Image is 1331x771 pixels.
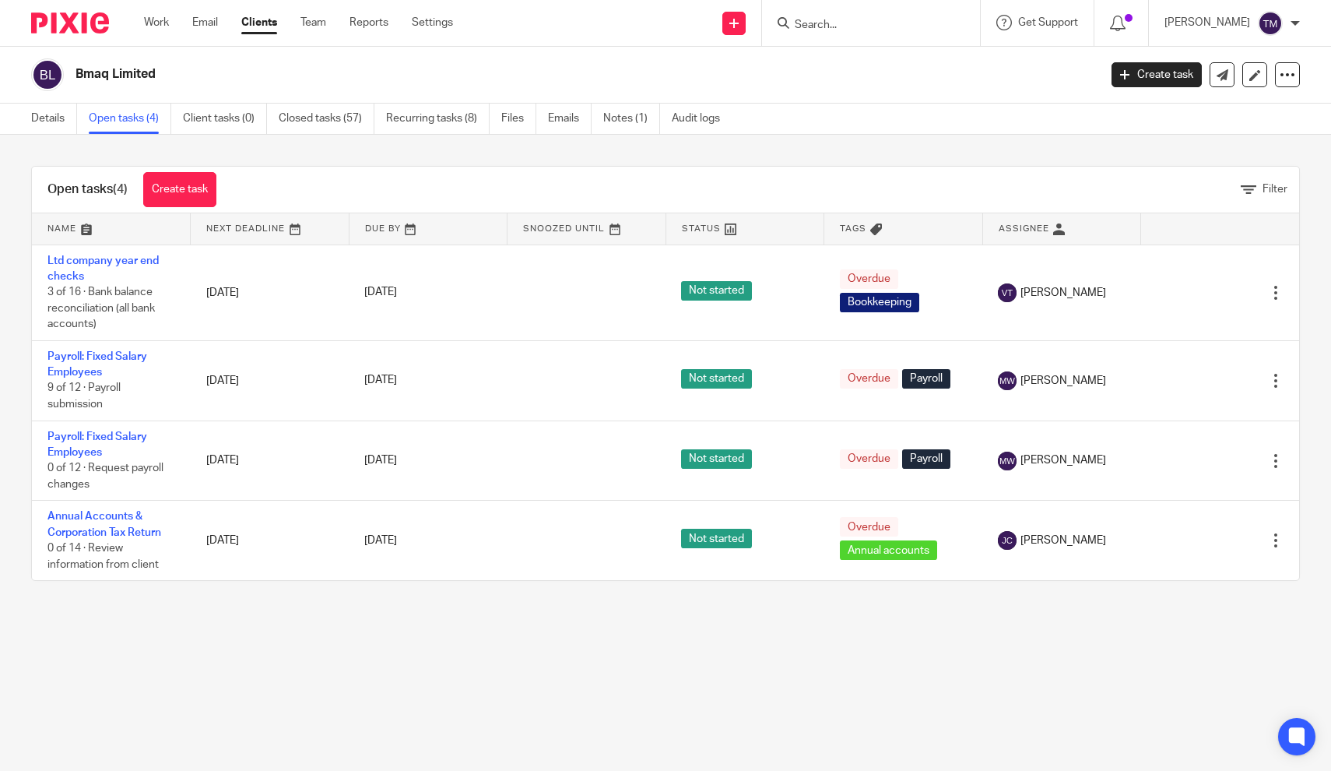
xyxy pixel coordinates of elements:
[840,369,898,389] span: Overdue
[364,287,397,298] span: [DATE]
[840,224,866,233] span: Tags
[47,383,121,410] span: 9 of 12 · Payroll submission
[501,104,536,134] a: Files
[47,181,128,198] h1: Open tasks
[681,369,752,389] span: Not started
[386,104,490,134] a: Recurring tasks (8)
[1263,184,1287,195] span: Filter
[191,340,349,421] td: [DATE]
[47,543,159,570] span: 0 of 14 · Review information from client
[31,58,64,91] img: svg%3E
[840,449,898,469] span: Overdue
[31,12,109,33] img: Pixie
[364,455,397,466] span: [DATE]
[364,535,397,546] span: [DATE]
[47,255,159,282] a: Ltd company year end checks
[364,375,397,386] span: [DATE]
[1020,285,1106,301] span: [PERSON_NAME]
[47,351,147,378] a: Payroll: Fixed Salary Employees
[47,511,161,537] a: Annual Accounts & Corporation Tax Return
[840,293,919,312] span: Bookkeeping
[998,371,1017,390] img: svg%3E
[998,452,1017,470] img: svg%3E
[191,501,349,580] td: [DATE]
[902,369,950,389] span: Payroll
[681,529,752,548] span: Not started
[840,517,898,537] span: Overdue
[672,104,732,134] a: Audit logs
[840,269,898,289] span: Overdue
[191,245,349,340] td: [DATE]
[349,15,388,30] a: Reports
[1112,62,1202,87] a: Create task
[681,281,752,301] span: Not started
[998,283,1017,302] img: svg%3E
[998,531,1017,550] img: svg%3E
[47,287,155,329] span: 3 of 16 · Bank balance reconciliation (all bank accounts)
[412,15,453,30] a: Settings
[89,104,171,134] a: Open tasks (4)
[1020,452,1106,468] span: [PERSON_NAME]
[241,15,277,30] a: Clients
[682,224,721,233] span: Status
[548,104,592,134] a: Emails
[523,224,605,233] span: Snoozed Until
[840,540,937,560] span: Annual accounts
[144,15,169,30] a: Work
[793,19,933,33] input: Search
[192,15,218,30] a: Email
[1258,11,1283,36] img: svg%3E
[191,421,349,501] td: [DATE]
[31,104,77,134] a: Details
[143,172,216,207] a: Create task
[1020,373,1106,389] span: [PERSON_NAME]
[1020,533,1106,548] span: [PERSON_NAME]
[76,66,886,83] h2: Bmaq Limited
[902,449,950,469] span: Payroll
[47,431,147,458] a: Payroll: Fixed Salary Employees
[603,104,660,134] a: Notes (1)
[113,183,128,195] span: (4)
[1164,15,1250,30] p: [PERSON_NAME]
[681,449,752,469] span: Not started
[300,15,326,30] a: Team
[1018,17,1078,28] span: Get Support
[279,104,374,134] a: Closed tasks (57)
[47,463,163,491] span: 0 of 12 · Request payroll changes
[183,104,267,134] a: Client tasks (0)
